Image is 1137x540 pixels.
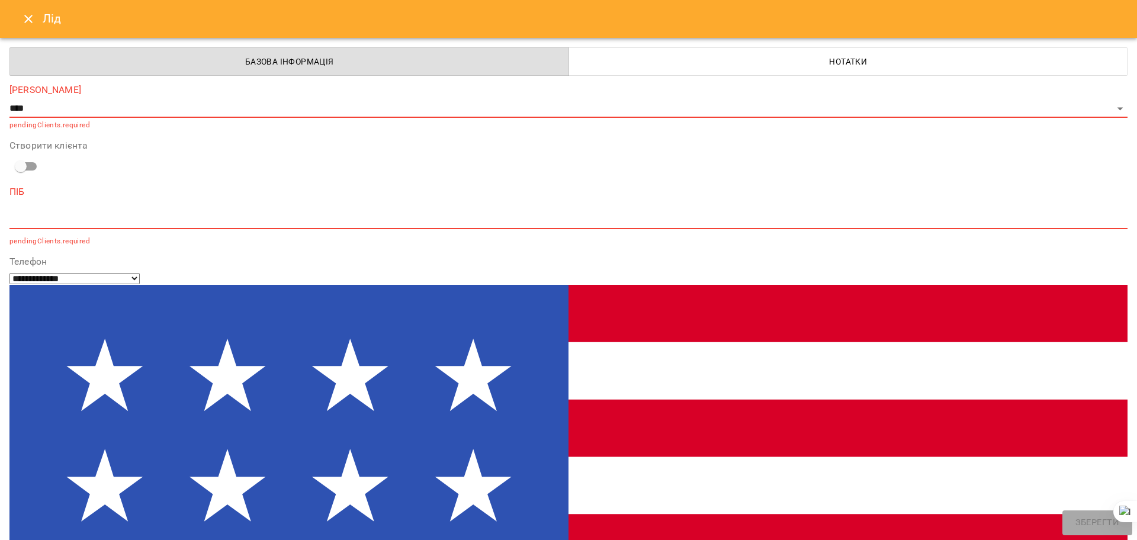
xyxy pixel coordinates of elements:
button: Базова інформація [9,47,569,76]
button: Нотатки [568,47,1128,76]
select: Phone number country [9,273,140,284]
span: Базова інформація [17,54,562,69]
label: Створити клієнта [9,141,1128,150]
label: [PERSON_NAME] [9,85,1128,95]
span: Нотатки [576,54,1121,69]
label: Телефон [9,257,1128,266]
label: ПІБ [9,187,1128,197]
h6: Лід [43,9,1123,28]
p: pendingClients.required [9,236,1128,247]
button: Close [14,5,43,33]
p: pendingClients.required [9,120,1128,131]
